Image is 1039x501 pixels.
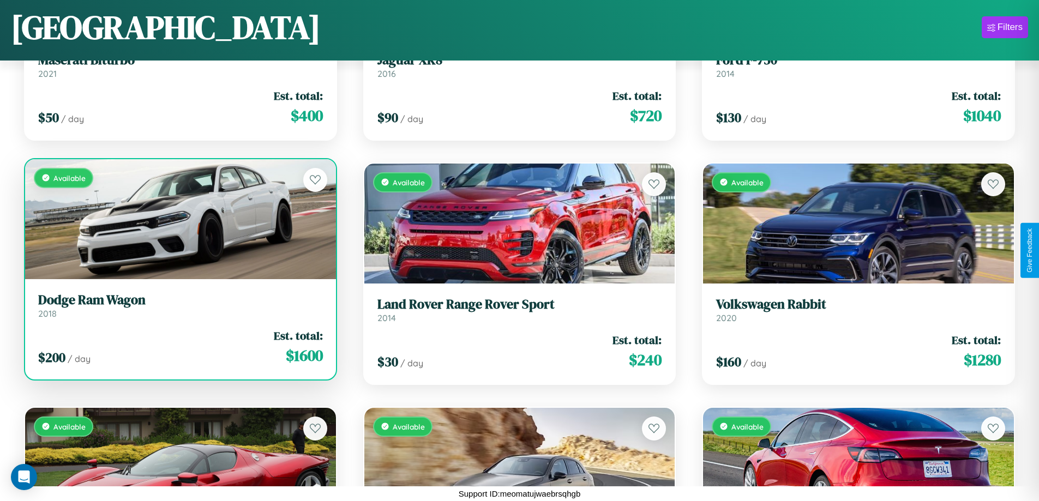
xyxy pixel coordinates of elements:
span: 2018 [38,308,57,319]
span: Available [53,173,86,183]
span: 2020 [716,312,737,323]
a: Land Rover Range Rover Sport2014 [377,297,662,323]
span: / day [68,353,91,364]
span: / day [400,113,423,124]
p: Support ID: meomatujwaebrsqhgb [459,486,580,501]
span: Est. total: [612,88,662,104]
h3: Jaguar XK8 [377,52,662,68]
span: Available [393,422,425,431]
a: Dodge Ram Wagon2018 [38,292,323,319]
span: 2014 [716,68,735,79]
h3: Volkswagen Rabbit [716,297,1001,312]
span: $ 90 [377,108,398,126]
span: Est. total: [612,332,662,348]
a: Volkswagen Rabbit2020 [716,297,1001,323]
span: $ 1040 [963,105,1001,126]
span: Est. total: [274,88,323,104]
span: $ 720 [630,105,662,126]
span: / day [743,113,766,124]
span: Est. total: [274,328,323,343]
div: Open Intercom Messenger [11,464,37,490]
span: Available [393,178,425,187]
div: Give Feedback [1026,228,1034,273]
span: 2021 [38,68,57,79]
span: $ 30 [377,353,398,371]
a: Maserati Biturbo2021 [38,52,323,79]
div: Filters [998,22,1023,33]
span: $ 1280 [964,349,1001,371]
a: Ford F-7502014 [716,52,1001,79]
span: $ 240 [629,349,662,371]
span: / day [61,113,84,124]
span: 2014 [377,312,396,323]
span: $ 400 [291,105,323,126]
span: $ 160 [716,353,741,371]
h3: Ford F-750 [716,52,1001,68]
h3: Land Rover Range Rover Sport [377,297,662,312]
span: $ 130 [716,108,741,126]
span: $ 1600 [286,345,323,366]
span: / day [743,358,766,369]
span: 2016 [377,68,396,79]
span: Available [731,422,764,431]
span: Available [731,178,764,187]
h3: Dodge Ram Wagon [38,292,323,308]
h1: [GEOGRAPHIC_DATA] [11,5,321,50]
span: $ 50 [38,108,59,126]
span: Available [53,422,86,431]
h3: Maserati Biturbo [38,52,323,68]
span: Est. total: [952,88,1001,104]
span: $ 200 [38,348,65,366]
a: Jaguar XK82016 [377,52,662,79]
span: / day [400,358,423,369]
span: Est. total: [952,332,1001,348]
button: Filters [982,16,1028,38]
